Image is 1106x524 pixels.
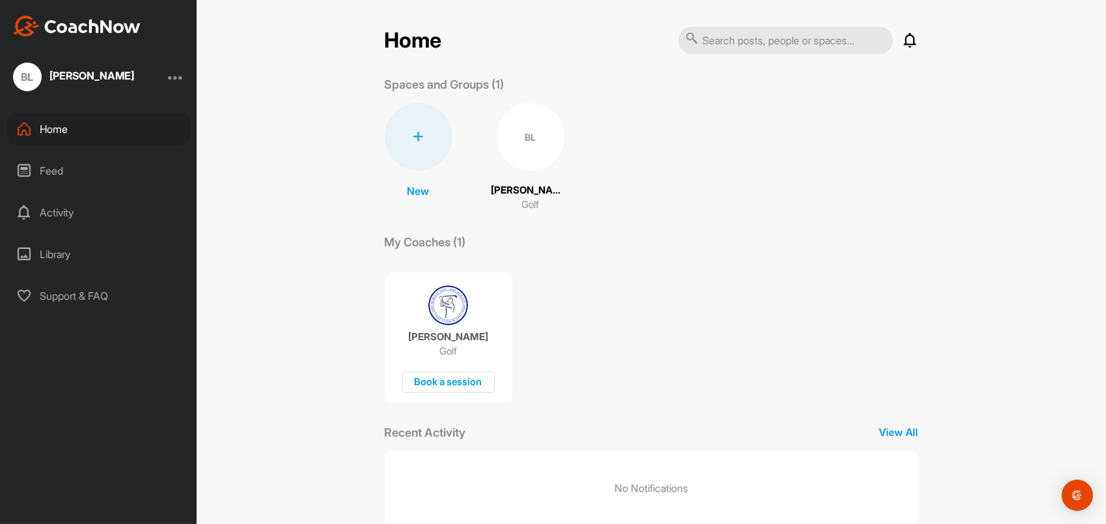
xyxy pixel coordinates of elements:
div: Support & FAQ [7,280,191,312]
a: BL[PERSON_NAME]Golf [491,103,570,212]
p: My Coaches (1) [385,233,466,251]
div: Library [7,238,191,270]
div: Home [7,113,191,145]
div: Book a session [402,371,495,393]
img: CoachNow [13,16,141,36]
p: Recent Activity [385,424,466,441]
div: Feed [7,154,191,187]
h2: Home [385,28,442,53]
div: Activity [7,196,191,229]
div: [PERSON_NAME] [49,70,134,81]
p: Spaces and Groups (1) [385,76,505,93]
input: Search posts, people or spaces... [678,27,893,54]
p: Golf [439,345,457,358]
p: No Notifications [615,480,688,496]
div: BL [497,103,564,171]
p: New [408,183,430,199]
p: [PERSON_NAME] [408,330,488,343]
div: BL [13,63,42,91]
p: [PERSON_NAME] [491,183,570,198]
img: coach avatar [428,285,468,325]
div: Open Intercom Messenger [1062,480,1093,511]
p: View All [879,424,919,440]
p: Golf [521,197,539,212]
